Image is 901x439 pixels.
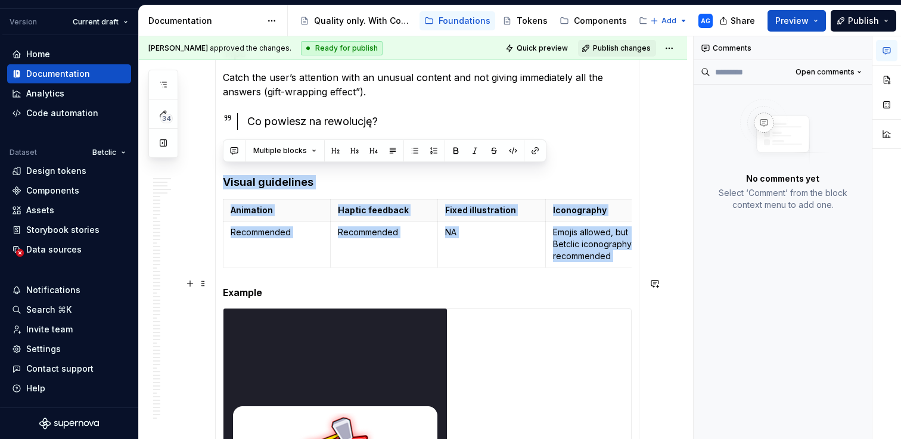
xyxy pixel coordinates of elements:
a: Invite team [7,320,131,339]
div: Contact support [26,363,94,375]
div: Invite team [26,323,73,335]
span: Betclic [92,148,116,157]
div: Storybook stories [26,224,100,236]
span: Quick preview [517,43,568,53]
div: Home [26,48,50,60]
div: Comments [694,36,872,60]
a: Data sources [7,240,131,259]
button: Publish [831,10,896,32]
p: Recommended [231,226,323,238]
p: Select ‘Comment’ from the block context menu to add one. [708,187,857,211]
p: Fixed illustration [445,204,538,216]
p: Recommended [338,226,430,238]
span: Add [661,16,676,26]
h5: Example [223,287,632,298]
div: Data sources [26,244,82,256]
div: Notifications [26,284,80,296]
button: Share [713,10,763,32]
p: Iconography [553,204,645,216]
button: Publish changes [578,40,656,57]
div: Code automation [26,107,98,119]
p: Catch the user’s attention with an unusual content and not giving immediately all the answers (gi... [223,70,632,99]
p: Animation [231,204,323,216]
a: Storybook stories [7,220,131,239]
div: Components [26,185,79,197]
div: Documentation [148,15,261,27]
a: Components [7,181,131,200]
span: approved the changes. [148,43,291,53]
button: Search ⌘K [7,300,131,319]
a: Assets [7,201,131,220]
button: Quick preview [502,40,573,57]
button: Betclic [87,144,131,161]
div: Co powiesz na rewolucję? [247,113,632,130]
svg: Supernova Logo [39,418,99,429]
div: Przygotuj się na rewolucję! [247,144,632,161]
button: Add [647,13,691,29]
div: Quality only. With Consistency. [314,15,412,27]
a: Components [555,11,632,30]
div: Analytics [26,88,64,99]
div: Tokens [517,15,548,27]
div: Foundations [439,15,490,27]
a: Tokens [498,11,552,30]
button: Contact support [7,359,131,378]
p: Haptic feedback [338,204,430,216]
p: Emojis allowed, but Betclic iconography recommended [553,226,645,262]
a: Analytics [7,84,131,103]
h4: Visual guidelines [223,175,632,189]
div: Documentation [26,68,90,80]
button: Notifications [7,281,131,300]
span: Share [731,15,755,27]
span: Publish changes [593,43,651,53]
a: Documentation [7,64,131,83]
div: Version [10,17,37,27]
a: Settings [7,340,131,359]
button: Open comments [790,64,867,80]
div: AG [701,16,710,26]
div: Search ⌘K [26,304,72,316]
button: Preview [768,10,826,32]
a: Home [7,45,131,64]
div: Design tokens [26,165,86,177]
p: No comments yet [746,173,819,185]
div: Components [574,15,627,27]
div: Settings [26,343,61,355]
div: Dataset [10,148,37,157]
p: NA [445,226,538,238]
div: Page tree [295,9,644,33]
span: Open comments [796,67,855,77]
a: Design tokens [7,161,131,180]
span: Publish [848,15,879,27]
a: Resources [634,11,702,30]
span: 34 [160,114,173,123]
a: Quality only. With Consistency. [295,11,417,30]
div: Assets [26,204,54,216]
div: Help [26,382,45,394]
div: Ready for publish [301,41,383,55]
a: Foundations [420,11,495,30]
button: Current draft [67,14,133,30]
a: Code automation [7,104,131,123]
span: Current draft [73,17,119,27]
span: [PERSON_NAME] [148,43,208,52]
button: Help [7,379,131,398]
span: Preview [775,15,809,27]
